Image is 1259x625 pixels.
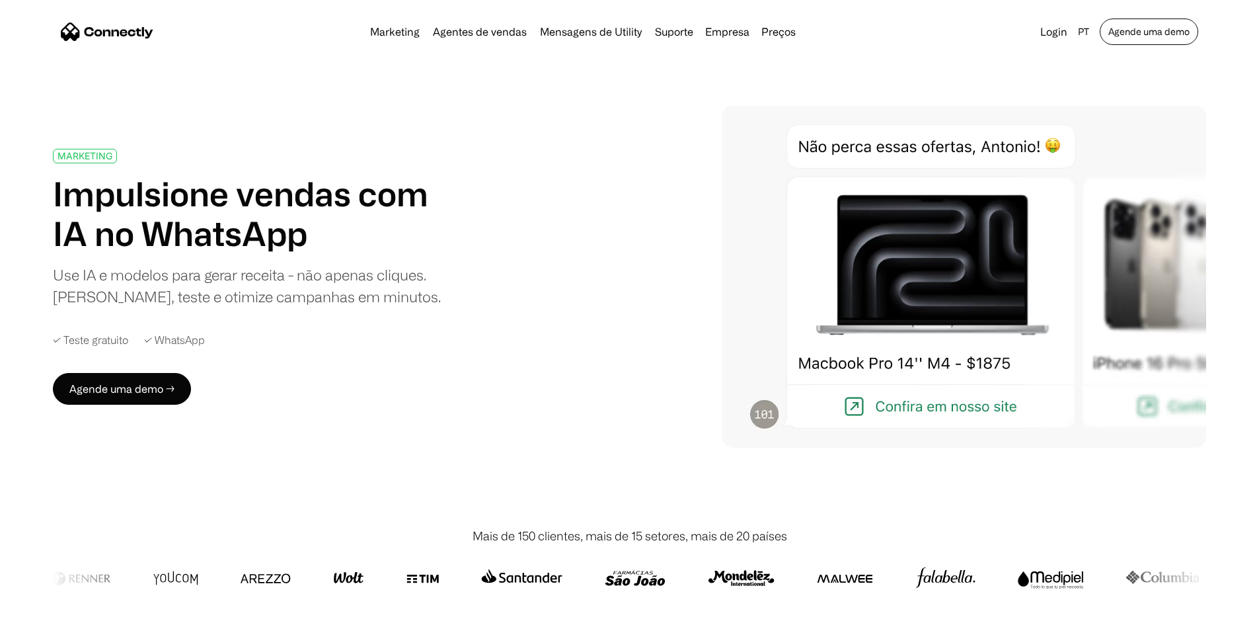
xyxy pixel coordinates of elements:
[705,22,749,41] div: Empresa
[53,334,128,347] div: ✓ Teste gratuito
[1100,19,1198,45] a: Agende uma demo
[650,26,699,37] a: Suporte
[1073,22,1097,41] div: pt
[144,334,205,347] div: ✓ WhatsApp
[61,22,153,42] a: home
[53,264,461,308] div: Use IA e modelos para gerar receita - não apenas cliques. [PERSON_NAME], teste e otimize campanha...
[53,373,191,405] a: Agende uma demo →
[756,26,801,37] a: Preços
[535,26,647,37] a: Mensagens de Utility
[26,602,79,620] ul: Language list
[57,151,112,161] div: MARKETING
[1078,22,1089,41] div: pt
[53,174,461,253] h1: Impulsione vendas com IA no WhatsApp
[701,22,753,41] div: Empresa
[13,601,79,620] aside: Language selected: Português (Brasil)
[428,26,532,37] a: Agentes de vendas
[1035,22,1073,41] a: Login
[365,26,425,37] a: Marketing
[473,527,787,545] div: Mais de 150 clientes, mais de 15 setores, mais de 20 países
